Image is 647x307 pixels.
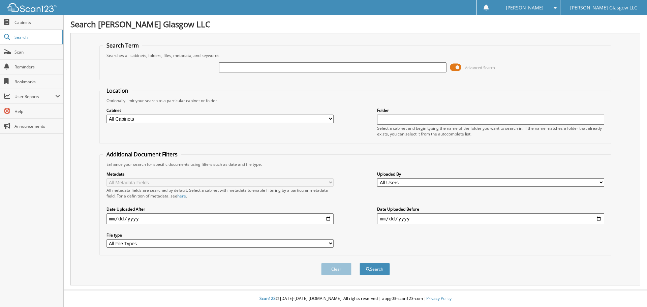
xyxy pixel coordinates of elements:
span: Reminders [14,64,60,70]
legend: Location [103,87,132,94]
label: Metadata [106,171,334,177]
span: Scan123 [259,296,276,301]
span: Bookmarks [14,79,60,85]
a: here [177,193,186,199]
label: Uploaded By [377,171,604,177]
input: start [106,213,334,224]
iframe: Chat Widget [613,275,647,307]
img: scan123-logo-white.svg [7,3,57,12]
button: Clear [321,263,351,275]
span: [PERSON_NAME] Glasgow LLC [570,6,637,10]
label: Date Uploaded After [106,206,334,212]
legend: Additional Document Filters [103,151,181,158]
input: end [377,213,604,224]
div: © [DATE]-[DATE] [DOMAIN_NAME]. All rights reserved | appg03-scan123-com | [64,290,647,307]
span: Help [14,109,60,114]
legend: Search Term [103,42,142,49]
span: [PERSON_NAME] [506,6,544,10]
button: Search [360,263,390,275]
label: Cabinet [106,108,334,113]
h1: Search [PERSON_NAME] Glasgow LLC [70,19,640,30]
label: File type [106,232,334,238]
span: Cabinets [14,20,60,25]
div: Enhance your search for specific documents using filters such as date and file type. [103,161,608,167]
span: Scan [14,49,60,55]
label: Folder [377,108,604,113]
span: User Reports [14,94,55,99]
span: Advanced Search [465,65,495,70]
a: Privacy Policy [426,296,452,301]
label: Date Uploaded Before [377,206,604,212]
div: Searches all cabinets, folders, files, metadata, and keywords [103,53,608,58]
div: Select a cabinet and begin typing the name of the folder you want to search in. If the name match... [377,125,604,137]
div: All metadata fields are searched by default. Select a cabinet with metadata to enable filtering b... [106,187,334,199]
span: Search [14,34,59,40]
div: Optionally limit your search to a particular cabinet or folder [103,98,608,103]
span: Announcements [14,123,60,129]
